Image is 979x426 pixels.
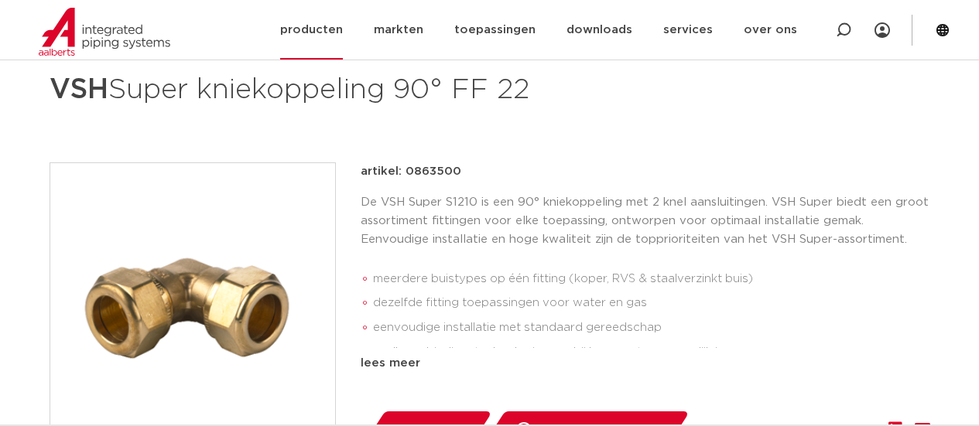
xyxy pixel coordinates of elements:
h1: Super kniekoppeling 90° FF 22 [50,66,631,113]
strong: VSH [50,76,108,104]
li: eenvoudige installatie met standaard gereedschap [373,315,930,340]
div: lees meer [361,354,930,373]
li: dezelfde fitting toepassingen voor water en gas [373,291,930,315]
li: meerdere buistypes op één fitting (koper, RVS & staalverzinkt buis) [373,267,930,291]
p: artikel: 0863500 [361,162,461,181]
p: De VSH Super S1210 is een 90° kniekoppeling met 2 knel aansluitingen. VSH Super biedt een groot a... [361,193,930,249]
li: snelle verbindingstechnologie waarbij her-montage mogelijk is [373,340,930,365]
